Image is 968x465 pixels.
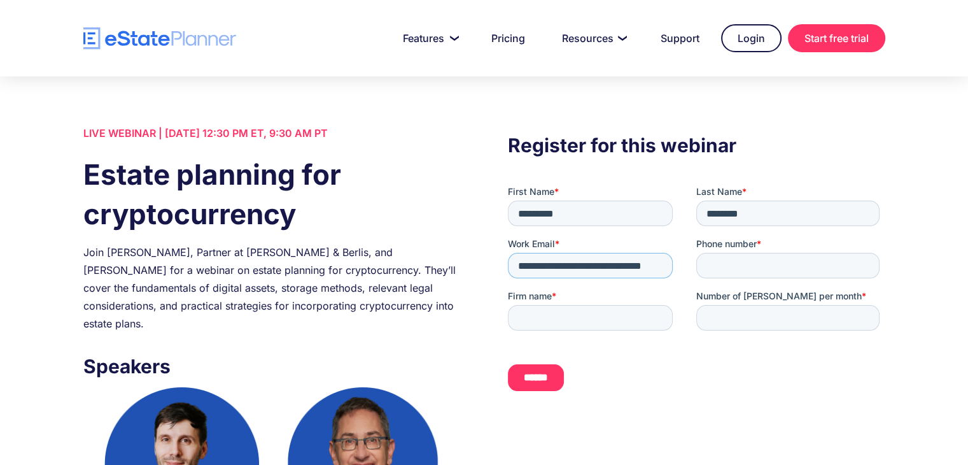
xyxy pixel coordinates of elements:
a: Login [721,24,782,52]
a: Features [388,25,470,51]
iframe: Form 0 [508,185,885,402]
h1: Estate planning for cryptocurrency [83,155,460,234]
a: Start free trial [788,24,885,52]
div: LIVE WEBINAR | [DATE] 12:30 PM ET, 9:30 AM PT [83,124,460,142]
a: home [83,27,236,50]
a: Resources [547,25,639,51]
h3: Speakers [83,352,460,381]
a: Pricing [476,25,540,51]
h3: Register for this webinar [508,131,885,160]
div: Join [PERSON_NAME], Partner at [PERSON_NAME] & Berlis, and [PERSON_NAME] for a webinar on estate ... [83,243,460,333]
a: Support [645,25,715,51]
